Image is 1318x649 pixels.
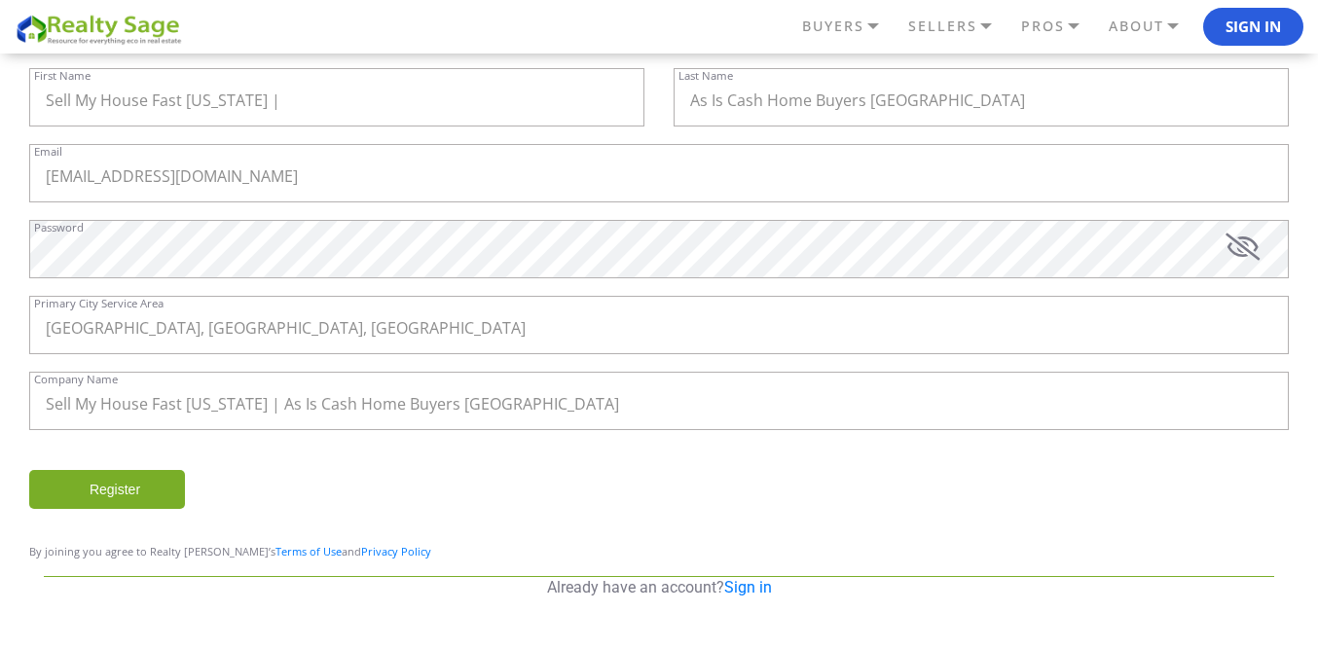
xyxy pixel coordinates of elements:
[29,544,431,559] span: By joining you agree to Realty [PERSON_NAME]’s and
[361,544,431,559] a: Privacy Policy
[1016,10,1104,43] a: PROS
[34,222,84,233] label: Password
[34,70,91,81] label: First Name
[275,544,342,559] a: Terms of Use
[1203,8,1303,47] button: Sign In
[29,470,185,509] input: Register
[678,70,733,81] label: Last Name
[34,146,62,157] label: Email
[724,578,772,596] a: Sign in
[797,10,903,43] a: BUYERS
[903,10,1016,43] a: SELLERS
[44,577,1274,598] p: Already have an account?
[1104,10,1203,43] a: ABOUT
[34,298,164,308] label: Primary City Service Area
[34,374,118,384] label: Company Name
[15,12,190,46] img: REALTY SAGE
